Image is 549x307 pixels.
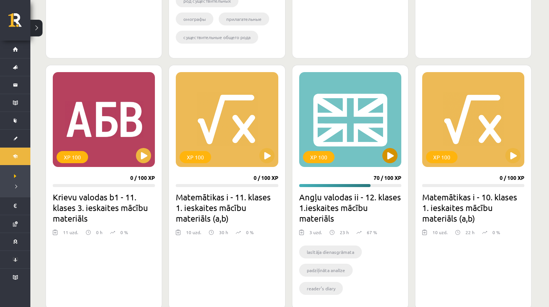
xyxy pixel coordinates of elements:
[309,229,322,240] div: 3 uzd.
[176,31,258,44] li: существительные общего рода
[180,151,211,163] div: XP 100
[219,13,269,25] li: прилагательные
[426,151,457,163] div: XP 100
[63,229,78,240] div: 11 uzd.
[299,264,353,277] li: padziļināta analīze
[53,192,155,224] h2: Krievu valodas b1 - 11. klases 3. ieskaites mācību materiāls
[303,151,334,163] div: XP 100
[432,229,448,240] div: 10 uzd.
[340,229,349,236] p: 23 h
[299,282,343,295] li: reader’s diary
[96,229,103,236] p: 0 h
[57,151,88,163] div: XP 100
[492,229,500,236] p: 0 %
[246,229,254,236] p: 0 %
[219,229,228,236] p: 30 h
[176,192,278,224] h2: Matemātikas i - 11. klases 1. ieskaites mācību materiāls (a,b)
[299,246,362,258] li: lasītāja dienasgrāmata
[367,229,377,236] p: 67 %
[186,229,201,240] div: 10 uzd.
[299,192,401,224] h2: Angļu valodas ii - 12. klases 1.ieskaites mācību materiāls
[465,229,475,236] p: 22 h
[176,13,213,25] li: омографы
[8,13,30,32] a: Rīgas 1. Tālmācības vidusskola
[422,192,524,224] h2: Matemātikas i - 10. klases 1. ieskaites mācību materiāls (a,b)
[120,229,128,236] p: 0 %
